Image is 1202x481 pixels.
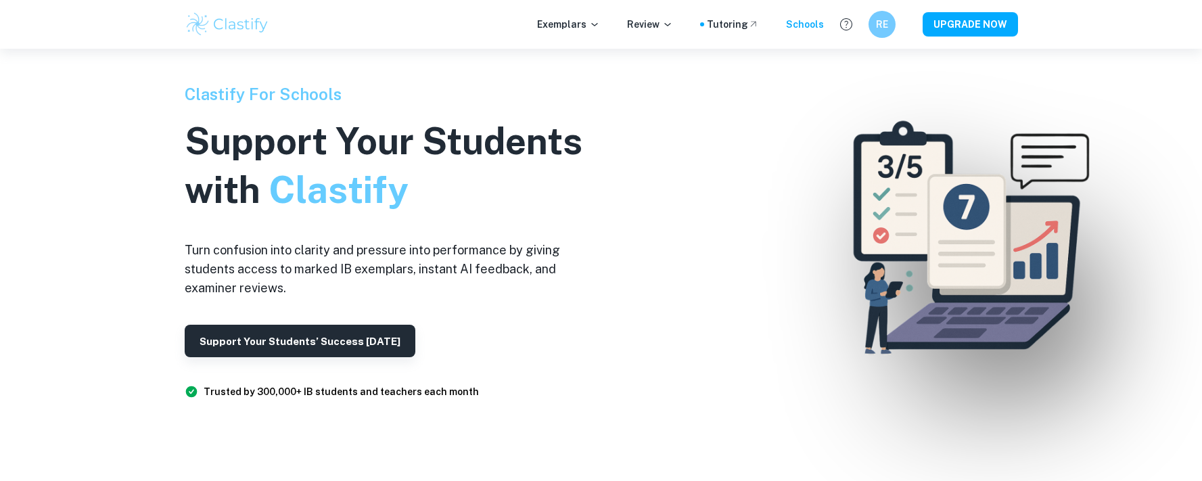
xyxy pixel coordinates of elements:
img: Clastify logo [185,11,271,38]
a: Tutoring [707,17,759,32]
button: Support Your Students’ Success [DATE] [185,325,415,357]
p: Review [627,17,673,32]
button: Help and Feedback [835,13,858,36]
h6: RE [874,17,889,32]
a: Schools [786,17,824,32]
img: Clastify For Schools Hero [827,101,1105,380]
h6: Clastify For Schools [185,82,604,106]
h1: Support Your Students with [185,117,604,214]
h6: Trusted by 300,000+ IB students and teachers each month [204,384,479,399]
span: Clastify [269,168,408,211]
h6: Turn confusion into clarity and pressure into performance by giving students access to marked IB ... [185,241,604,298]
button: RE [869,11,896,38]
button: UPGRADE NOW [923,12,1018,37]
p: Exemplars [537,17,600,32]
